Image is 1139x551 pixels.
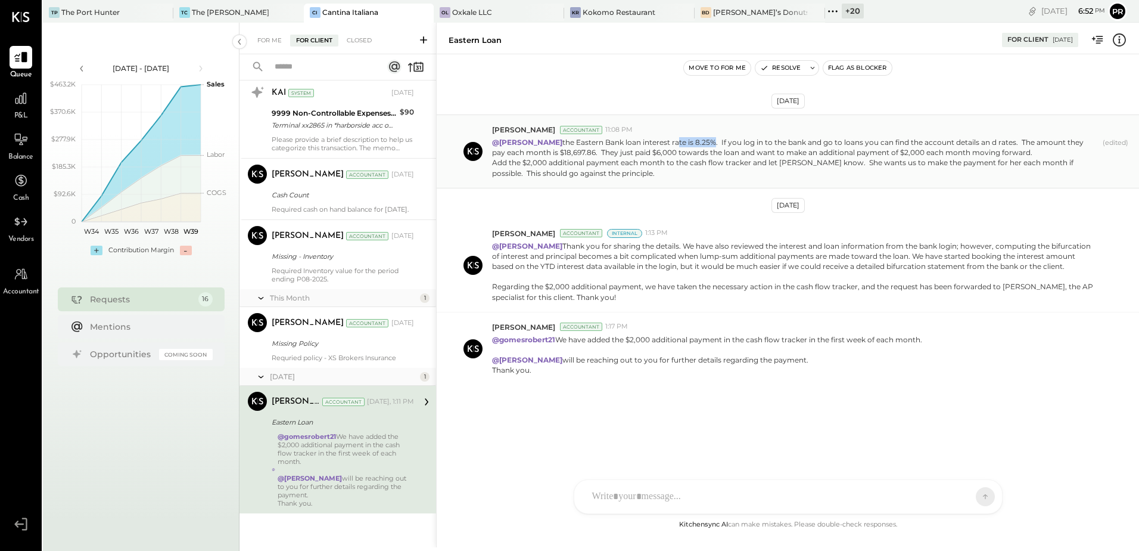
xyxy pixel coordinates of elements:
div: 9999 Non-Controllable Expenses:Other Income and Expenses:To Be Classified P&L [272,107,396,119]
div: + 20 [842,4,864,18]
text: $185.3K [52,162,76,171]
div: Coming Soon [159,349,213,360]
div: Mentions [90,321,207,333]
div: KR [570,7,581,18]
div: For Me [251,35,288,47]
div: [DATE] [771,198,805,213]
div: Eastern Loan [272,416,410,428]
text: W35 [104,227,119,236]
span: 1:13 PM [645,228,668,238]
span: Vendors [8,234,34,245]
div: - [180,246,192,255]
text: $277.9K [51,135,76,143]
text: $463.2K [50,80,76,88]
span: Accountant [3,287,39,298]
text: W38 [163,227,178,236]
div: CI [310,7,320,18]
div: [DATE] - [DATE] [91,63,192,73]
div: [DATE] [270,372,417,382]
button: Pr [1108,2,1127,21]
div: For Client [290,35,338,47]
span: [PERSON_NAME] [492,322,555,332]
div: The [PERSON_NAME] [192,7,269,17]
text: Sales [207,80,225,88]
span: [PERSON_NAME] [492,228,555,239]
div: [PERSON_NAME] [272,396,320,408]
div: System [288,89,314,97]
div: Thank you. [278,499,414,507]
a: Accountant [1,263,41,298]
div: Eastern Loan [449,35,502,46]
strong: @gomesrobert21 [492,335,555,344]
strong: @gomesrobert21 [278,432,336,441]
div: 16 [198,292,213,307]
button: Flag as Blocker [823,61,892,75]
span: Cash [13,193,29,204]
div: [DATE] [391,318,414,328]
div: KAI [272,87,286,99]
strong: @[PERSON_NAME] [278,474,342,482]
div: Requests [90,293,192,305]
div: [DATE] [1053,36,1073,44]
span: 1:17 PM [605,322,628,332]
div: Oxkale LLC [452,7,492,17]
text: 0 [71,217,76,225]
div: Opportunities [90,348,153,360]
div: Accountant [346,319,388,327]
div: We have added the $2,000 additional payment in the cash flow tracker in the first week of each mo... [278,432,414,507]
div: [DATE] [1041,5,1105,17]
span: (edited) [1103,138,1128,178]
div: Terminal xx2865 in *harborside acc ount xx-x8908 ma xx0844 seq # xx4234 [272,119,396,131]
div: [PERSON_NAME] [272,169,344,181]
div: 1 [420,372,430,382]
div: Requried policy - XS Brokers Insurance [272,354,414,362]
div: Thank you. [492,365,922,375]
text: W34 [84,227,99,236]
div: Cantina Italiana [322,7,378,17]
text: W39 [183,227,198,236]
div: BD [701,7,711,18]
div: For Client [1007,35,1048,45]
text: $92.6K [54,190,76,198]
div: [PERSON_NAME]’s Donuts [713,7,807,17]
div: TP [49,7,60,18]
span: [PERSON_NAME] [492,125,555,135]
div: [PERSON_NAME] [272,317,344,329]
div: The Port Hunter [61,7,120,17]
div: Missing Policy [272,338,410,349]
div: [DATE] [391,170,414,179]
div: [DATE] [391,231,414,241]
span: P&L [14,111,28,122]
div: Accountant [560,229,602,237]
text: $370.6K [50,107,76,116]
div: Please provide a brief description to help us categorize this transaction. The memo might be help... [272,135,414,152]
p: Thank you for sharing the details. We have also reviewed the interest and loan information from t... [492,241,1098,302]
div: Accountant [560,126,602,134]
text: Labor [207,150,225,159]
a: Queue [1,46,41,81]
span: Balance [8,152,33,163]
div: Accountant [560,323,602,331]
div: This Month [270,293,417,303]
div: Accountant [346,232,388,240]
p: We have added the $2,000 additional payment in the cash flow tracker in the first week of each mo... [492,335,922,376]
div: Contribution Margin [108,246,174,255]
text: COGS [207,188,226,197]
div: [DATE], 1:11 PM [367,397,414,407]
text: W36 [123,227,138,236]
p: the Eastern Bank loan interest rate is 8.25%. If you log in to the bank and go to loans you can f... [492,137,1098,178]
div: Internal [607,229,642,238]
div: TC [179,7,190,18]
div: 1 [420,293,430,303]
button: Move to for me [684,61,751,75]
a: Balance [1,128,41,163]
a: Vendors [1,211,41,245]
span: 11:08 PM [605,125,633,135]
button: Resolve [755,61,805,75]
div: $90 [400,106,414,118]
div: Kokomo Restaurant [583,7,655,17]
div: Missing - Inventory [272,250,410,262]
span: Queue [10,70,32,81]
div: will be reaching out to you for further details regarding the payment. [278,474,414,499]
div: Required Inventory value for the period ending P08-2025. [272,267,414,283]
